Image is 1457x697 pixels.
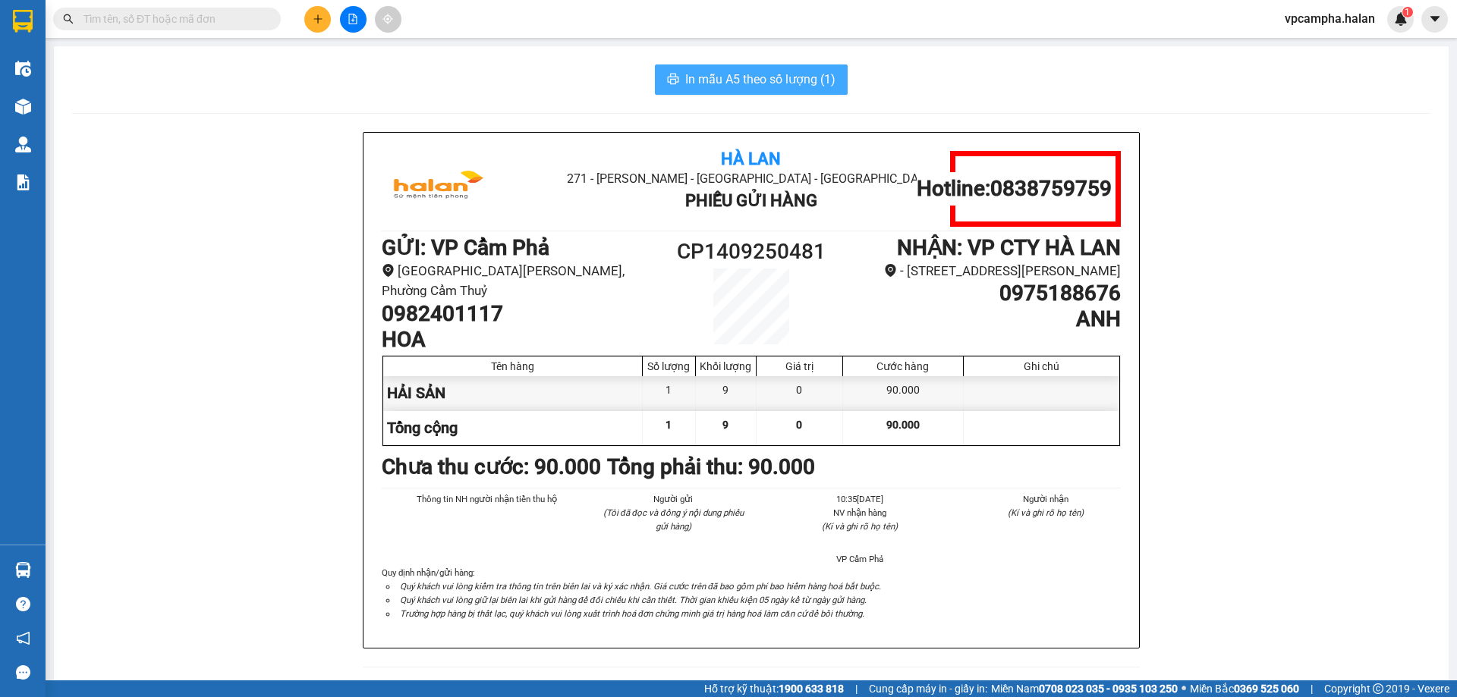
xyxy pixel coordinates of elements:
span: Miền Nam [991,680,1178,697]
img: warehouse-icon [15,137,31,152]
div: Giá trị [760,360,839,372]
img: logo.jpg [382,151,496,227]
b: GỬI : VP Cẩm Phả [382,235,549,260]
span: Cung cấp máy in - giấy in: [869,680,987,697]
i: (Kí và ghi rõ họ tên) [822,521,898,532]
span: file-add [348,14,358,24]
strong: 0369 525 060 [1234,683,1299,695]
li: Người gửi [599,492,749,506]
h1: 0975188676 [844,281,1121,306]
i: Trường hợp hàng bị thất lạc, quý khách vui lòng xuất trình hoá đơn chứng minh giá trị hàng hoá là... [400,608,864,619]
span: vpcampha.halan [1273,9,1387,28]
span: question-circle [16,597,30,611]
li: Thông tin NH người nhận tiền thu hộ [412,492,562,506]
h1: 0982401117 [382,301,659,327]
h1: CP1409250481 [659,235,844,268]
button: file-add [340,6,367,33]
b: Tổng phải thu: 90.000 [607,454,815,479]
li: NV nhận hàng [785,506,935,520]
button: plus [304,6,331,33]
span: 0 [796,419,802,431]
div: Quy định nhận/gửi hàng : [382,566,1121,620]
h1: ANH [844,306,1121,332]
div: Ghi chú [968,360,1116,372]
img: icon-new-feature [1394,12,1408,26]
b: NHẬN : VP CTY HÀ LAN [897,235,1121,260]
span: Tổng cộng [387,419,458,437]
span: environment [382,264,395,277]
span: plus [313,14,323,24]
sup: 1 [1402,7,1413,17]
button: caret-down [1421,6,1448,33]
div: 9 [696,376,757,410]
span: Miền Bắc [1190,680,1299,697]
i: Quý khách vui lòng kiểm tra thông tin trên biên lai và ký xác nhận. Giá cước trên đã bao gồm phí ... [400,581,881,592]
img: solution-icon [15,174,31,190]
img: warehouse-icon [15,562,31,578]
span: notification [16,631,30,645]
span: environment [884,264,897,277]
b: Phiếu Gửi Hàng [685,191,817,210]
li: Người nhận [971,492,1122,506]
span: 1 [1405,7,1410,17]
div: Số lượng [647,360,691,372]
li: 271 - [PERSON_NAME] - [GEOGRAPHIC_DATA] - [GEOGRAPHIC_DATA] [505,169,997,188]
span: caret-down [1428,12,1442,26]
span: ⚪️ [1182,686,1186,692]
span: Hỗ trợ kỹ thuật: [704,680,844,697]
div: 0 [757,376,843,410]
div: HẢI SẢN [383,376,643,410]
input: Tìm tên, số ĐT hoặc mã đơn [83,11,263,27]
i: (Tôi đã đọc và đồng ý nội dung phiếu gửi hàng) [603,507,744,532]
h1: Hotline: 0838759759 [917,176,1112,202]
span: | [1311,680,1313,697]
b: Hà Lan [721,149,781,168]
span: 90.000 [886,419,920,431]
span: 9 [722,419,728,431]
i: Quý khách vui lòng giữ lại biên lai khi gửi hàng để đối chiếu khi cần thiết. Thời gian khiếu kiện... [400,595,867,605]
span: message [16,665,30,680]
button: printerIn mẫu A5 theo số lượng (1) [655,64,848,95]
li: [GEOGRAPHIC_DATA][PERSON_NAME], Phường Cẩm Thuỷ [382,261,659,301]
li: 10:35[DATE] [785,492,935,506]
span: copyright [1373,683,1383,694]
strong: 1900 633 818 [779,683,844,695]
b: Chưa thu cước : 90.000 [382,454,601,479]
div: Tên hàng [387,360,638,372]
button: aim [375,6,401,33]
li: VP Cẩm Phả [785,552,935,566]
span: aim [382,14,393,24]
span: In mẫu A5 theo số lượng (1) [685,70,835,89]
h1: HOA [382,327,659,353]
div: 1 [643,376,696,410]
span: printer [667,73,679,87]
div: 90.000 [843,376,964,410]
span: | [855,680,858,697]
strong: 0708 023 035 - 0935 103 250 [1039,683,1178,695]
li: - [STREET_ADDRESS][PERSON_NAME] [844,261,1121,281]
div: Cước hàng [847,360,959,372]
img: warehouse-icon [15,61,31,77]
div: Khối lượng [700,360,752,372]
span: search [63,14,74,24]
img: logo-vxr [13,10,33,33]
i: (Kí và ghi rõ họ tên) [1008,507,1084,518]
span: 1 [666,419,672,431]
img: warehouse-icon [15,99,31,115]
